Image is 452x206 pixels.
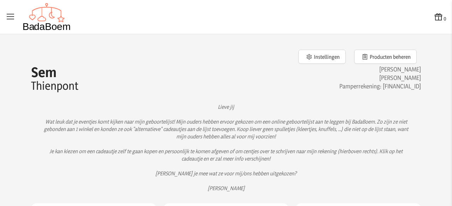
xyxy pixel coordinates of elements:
[354,50,417,64] button: Producten beheren
[226,82,421,90] h3: Pamperrekening: [FINANCIAL_ID]
[31,79,226,92] p: Thienpont
[434,12,446,22] button: 0
[226,74,421,82] h3: [PERSON_NAME]
[42,103,410,192] p: Lieve jij Wat leuk dat je eventjes komt kijken naar mijn geboortelijst! Mijn ouders hebben ervoor...
[226,65,421,74] h3: [PERSON_NAME]
[298,50,346,64] button: Instellingen
[23,3,71,31] img: Badaboem
[31,65,226,79] p: Sem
